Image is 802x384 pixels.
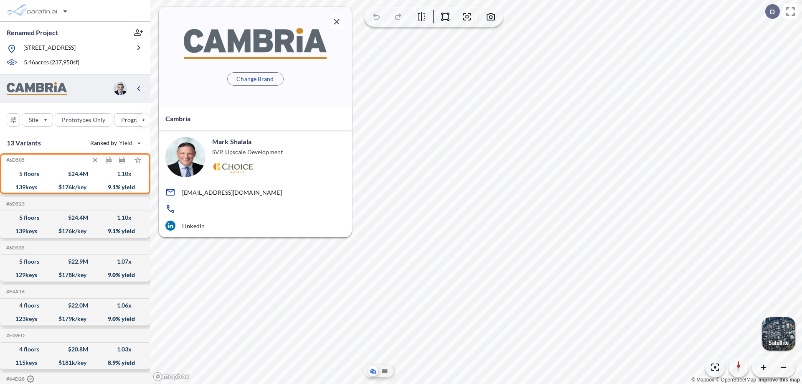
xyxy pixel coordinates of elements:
a: OpenStreetMap [716,377,756,383]
button: Prototypes Only [55,113,112,127]
p: [STREET_ADDRESS] [23,43,76,54]
p: Prototypes Only [62,116,105,124]
img: Logo [212,163,254,173]
p: Change Brand [236,75,274,83]
h5: Click to copy the code [5,245,25,251]
h5: Click to copy the code [5,157,25,163]
p: Program [121,116,145,124]
button: Program [114,113,159,127]
p: Site [29,116,38,124]
button: Site Plan [380,366,390,376]
p: LinkedIn [182,222,205,229]
img: BrandImage [7,82,67,95]
p: Satellite [769,339,789,346]
p: SVP, Upscale Development [212,148,283,156]
button: Ranked by Yield [84,136,146,150]
p: Mark Shalala [212,137,251,146]
button: Site [22,113,53,127]
button: Change Brand [227,72,284,86]
h5: Click to copy the code [5,289,25,295]
button: Aerial View [368,366,378,376]
img: Switcher Image [762,317,795,351]
a: Mapbox [691,377,714,383]
img: user logo [165,137,206,177]
p: Cambria [165,114,190,124]
p: 5.46 acres ( 237,958 sf) [24,58,79,67]
p: 13 Variants [7,138,41,148]
h5: Click to copy the code [5,376,34,383]
h5: Click to copy the code [5,333,25,338]
img: user logo [114,82,127,95]
a: Mapbox homepage [153,372,190,381]
p: [EMAIL_ADDRESS][DOMAIN_NAME] [182,189,282,196]
h5: Click to copy the code [5,201,25,207]
p: Renamed Project [7,28,58,37]
a: LinkedIn [165,221,345,231]
a: Improve this map [759,377,800,383]
a: [EMAIL_ADDRESS][DOMAIN_NAME] [165,187,345,197]
p: D [770,8,775,15]
button: Switcher ImageSatellite [762,317,795,351]
span: Yield [119,139,133,147]
img: BrandImage [184,28,327,58]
